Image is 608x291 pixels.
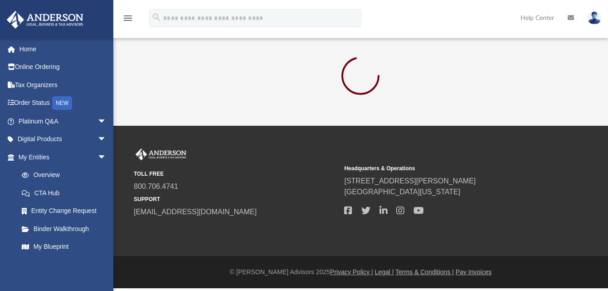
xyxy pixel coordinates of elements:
[13,184,120,202] a: CTA Hub
[134,182,178,190] a: 800.706.4741
[375,268,394,276] a: Legal |
[6,76,120,94] a: Tax Organizers
[13,220,120,238] a: Binder Walkthrough
[330,268,373,276] a: Privacy Policy |
[4,11,86,29] img: Anderson Advisors Platinum Portal
[456,268,491,276] a: Pay Invoices
[13,166,120,184] a: Overview
[134,208,257,216] a: [EMAIL_ADDRESS][DOMAIN_NAME]
[122,17,133,24] a: menu
[122,13,133,24] i: menu
[13,202,120,220] a: Entity Change Request
[588,11,601,25] img: User Pic
[13,238,116,256] a: My Blueprint
[13,256,120,274] a: Tax Due Dates
[134,170,338,178] small: TOLL FREE
[6,112,120,130] a: Platinum Q&Aarrow_drop_down
[6,148,120,166] a: My Entitiesarrow_drop_down
[134,195,338,203] small: SUPPORT
[52,96,72,110] div: NEW
[97,112,116,131] span: arrow_drop_down
[97,130,116,149] span: arrow_drop_down
[344,177,476,185] a: [STREET_ADDRESS][PERSON_NAME]
[395,268,454,276] a: Terms & Conditions |
[6,130,120,148] a: Digital Productsarrow_drop_down
[97,148,116,167] span: arrow_drop_down
[113,267,608,277] div: © [PERSON_NAME] Advisors 2025
[6,94,120,113] a: Order StatusNEW
[6,40,120,58] a: Home
[6,58,120,76] a: Online Ordering
[151,12,161,22] i: search
[134,148,188,160] img: Anderson Advisors Platinum Portal
[344,188,460,196] a: [GEOGRAPHIC_DATA][US_STATE]
[344,164,548,173] small: Headquarters & Operations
